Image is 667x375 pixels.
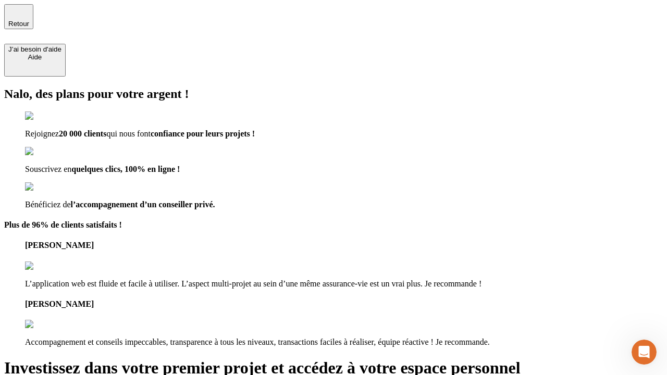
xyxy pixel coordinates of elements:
p: L’application web est fluide et facile à utiliser. L’aspect multi-projet au sein d’une même assur... [25,279,663,289]
h2: Nalo, des plans pour votre argent ! [4,87,663,101]
img: checkmark [25,147,70,156]
h4: Plus de 96% de clients satisfaits ! [4,220,663,230]
span: 20 000 clients [59,129,107,138]
span: l’accompagnement d’un conseiller privé. [71,200,215,209]
img: reviews stars [25,320,77,329]
div: J’ai besoin d'aide [8,45,61,53]
button: J’ai besoin d'aideAide [4,44,66,77]
span: qui nous font [106,129,150,138]
h4: [PERSON_NAME] [25,241,663,250]
iframe: Intercom live chat [632,340,657,365]
span: quelques clics, 100% en ligne ! [71,165,180,173]
img: checkmark [25,182,70,192]
p: Accompagnement et conseils impeccables, transparence à tous les niveaux, transactions faciles à r... [25,337,663,347]
button: Retour [4,4,33,29]
span: Bénéficiez de [25,200,71,209]
span: confiance pour leurs projets ! [151,129,255,138]
h4: [PERSON_NAME] [25,299,663,309]
img: checkmark [25,111,70,121]
span: Rejoignez [25,129,59,138]
span: Retour [8,20,29,28]
img: reviews stars [25,261,77,271]
div: Aide [8,53,61,61]
span: Souscrivez en [25,165,71,173]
